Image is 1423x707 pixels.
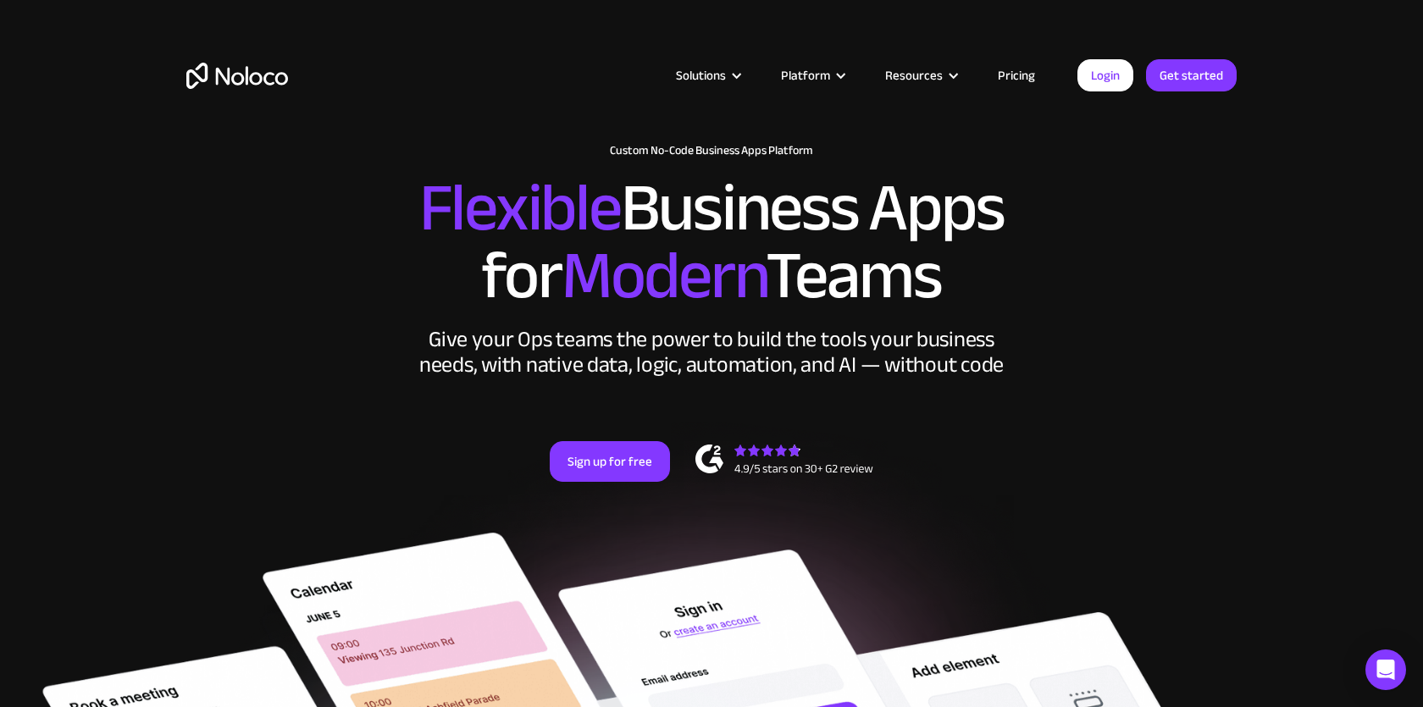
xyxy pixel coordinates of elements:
[885,64,943,86] div: Resources
[550,441,670,482] a: Sign up for free
[760,64,864,86] div: Platform
[781,64,830,86] div: Platform
[655,64,760,86] div: Solutions
[1365,649,1406,690] div: Open Intercom Messenger
[1077,59,1133,91] a: Login
[676,64,726,86] div: Solutions
[415,327,1008,378] div: Give your Ops teams the power to build the tools your business needs, with native data, logic, au...
[186,174,1237,310] h2: Business Apps for Teams
[864,64,977,86] div: Resources
[186,63,288,89] a: home
[419,145,621,271] span: Flexible
[562,213,766,339] span: Modern
[1146,59,1237,91] a: Get started
[977,64,1056,86] a: Pricing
